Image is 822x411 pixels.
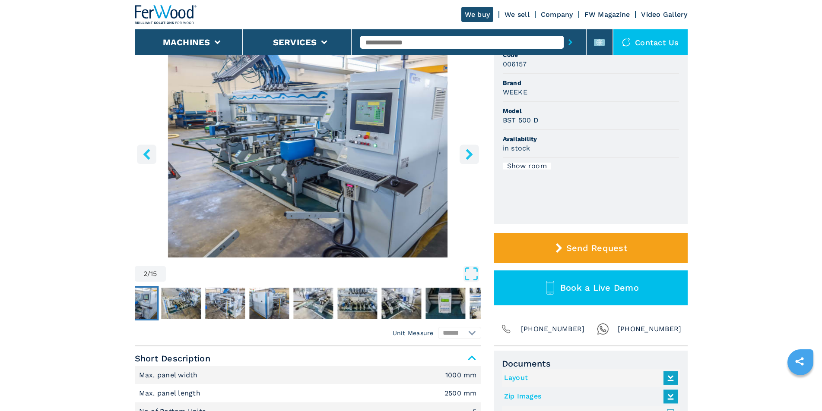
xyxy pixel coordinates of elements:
a: sharethis [789,351,810,372]
img: ae31c336dd67ec4ff40febab40cfe4e8 [161,288,201,319]
img: d8830bdad3e09dc335e32f539c2ed9fc [470,288,509,319]
a: We buy [461,7,494,22]
a: FW Magazine [584,10,630,19]
h3: BST 500 D [503,115,539,125]
div: Contact us [613,29,688,55]
button: Go to Slide 2 [115,286,159,320]
img: a185b15a742af87b792cde88c087545a [293,288,333,319]
button: right-button [460,144,479,164]
img: 74847eb7c4fad730c846e12af789c13e [425,288,465,319]
span: [PHONE_NUMBER] [618,323,682,335]
div: Show room [503,163,551,169]
nav: Thumbnail Navigation [115,286,462,320]
button: Go to Slide 8 [380,286,423,320]
iframe: Chat [785,372,816,405]
span: Availability [503,135,679,143]
span: Send Request [566,243,627,253]
img: Phone [500,323,512,335]
button: Open Fullscreen [168,266,479,282]
p: Max. panel width [139,370,200,380]
button: Go to Slide 5 [248,286,291,320]
button: Go to Slide 10 [468,286,511,320]
button: Go to Slide 9 [424,286,467,320]
a: Zip Images [504,389,673,404]
img: Contact us [622,38,631,47]
h3: 006157 [503,59,527,69]
span: Brand [503,78,679,87]
div: Go to Slide 2 [135,48,481,257]
h3: WEEKE [503,87,527,97]
span: Documents [502,358,680,369]
img: 364fa9a710768e73c123f4fd27ba3842 [337,288,377,319]
em: 1000 mm [445,372,477,379]
a: Company [541,10,573,19]
button: Go to Slide 6 [292,286,335,320]
span: 2 [143,270,147,277]
span: Short Description [135,351,481,366]
button: Go to Slide 4 [203,286,247,320]
button: Go to Slide 3 [159,286,203,320]
img: Whatsapp [597,323,609,335]
img: c043166d919390e0489cc67df1c17650 [117,288,157,319]
a: Layout [504,371,673,385]
img: Automatic Drilling Machine WEEKE BST 500 D [135,48,481,257]
p: Max. panel length [139,389,203,398]
button: Go to Slide 7 [336,286,379,320]
span: / [147,270,150,277]
button: Machines [163,37,210,47]
span: 15 [150,270,157,277]
button: Send Request [494,233,688,263]
img: Ferwood [135,5,197,24]
button: Services [273,37,317,47]
img: bc6cdc8203e6277b36fd103f8594ca7a [205,288,245,319]
button: left-button [137,144,156,164]
img: 31023d54f3ca3596094258ac21d1ebae [381,288,421,319]
button: Book a Live Demo [494,270,688,305]
span: [PHONE_NUMBER] [521,323,585,335]
span: Book a Live Demo [560,282,639,293]
button: submit-button [564,32,577,52]
span: Model [503,107,679,115]
a: Video Gallery [641,10,687,19]
h3: in stock [503,143,530,153]
a: We sell [505,10,530,19]
em: 2500 mm [444,390,477,397]
img: 0e565ba5a78b49bc781c9e609d8663f9 [249,288,289,319]
em: Unit Measure [393,329,434,337]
